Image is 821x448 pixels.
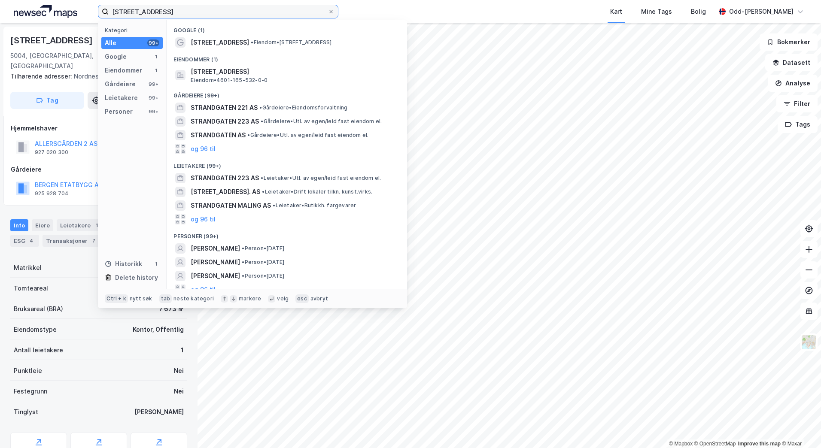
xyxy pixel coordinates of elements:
[10,92,84,109] button: Tag
[147,81,159,88] div: 99+
[14,366,42,376] div: Punktleie
[273,202,275,209] span: •
[134,407,184,417] div: [PERSON_NAME]
[277,295,289,302] div: velg
[251,39,331,46] span: Eiendom • [STREET_ADDRESS]
[191,285,216,295] button: og 96 til
[14,407,38,417] div: Tinglyst
[191,271,240,281] span: [PERSON_NAME]
[152,53,159,60] div: 1
[191,144,216,154] button: og 96 til
[273,202,356,209] span: Leietaker • Butikkh. fargevarer
[10,71,180,82] div: Nordnesbodene 2
[27,236,36,245] div: 4
[14,386,47,397] div: Festegrunn
[109,5,328,18] input: Søk på adresse, matrikkel, gårdeiere, leietakere eller personer
[191,37,249,48] span: [STREET_ADDRESS]
[191,67,397,77] span: [STREET_ADDRESS]
[147,94,159,101] div: 99+
[174,366,184,376] div: Nei
[159,294,172,303] div: tab
[191,103,258,113] span: STRANDGATEN 221 AS
[191,77,268,84] span: Eiendom • 4601-165-532-0-0
[261,118,382,125] span: Gårdeiere • Utl. av egen/leid fast eiendom el.
[191,130,246,140] span: STRANDGATEN AS
[14,283,48,294] div: Tomteareal
[11,164,187,175] div: Gårdeiere
[242,259,244,265] span: •
[105,294,128,303] div: Ctrl + k
[261,175,263,181] span: •
[259,104,347,111] span: Gårdeiere • Eiendomsforvaltning
[247,132,368,139] span: Gårdeiere • Utl. av egen/leid fast eiendom el.
[259,104,262,111] span: •
[105,93,138,103] div: Leietakere
[32,219,53,231] div: Eiere
[261,175,381,182] span: Leietaker • Utl. av egen/leid fast eiendom el.
[167,85,407,101] div: Gårdeiere (99+)
[239,295,261,302] div: markere
[262,188,265,195] span: •
[167,156,407,171] div: Leietakere (99+)
[105,65,142,76] div: Eiendommer
[152,67,159,74] div: 1
[191,243,240,254] span: [PERSON_NAME]
[105,38,116,48] div: Alle
[10,73,74,80] span: Tilhørende adresser:
[641,6,672,17] div: Mine Tags
[191,257,240,267] span: [PERSON_NAME]
[191,173,259,183] span: STRANDGATEN 223 AS
[768,75,818,92] button: Analyse
[669,441,693,447] a: Mapbox
[147,108,159,115] div: 99+
[242,272,244,279] span: •
[776,95,818,112] button: Filter
[242,245,244,251] span: •
[147,39,159,46] div: 99+
[694,441,736,447] a: OpenStreetMap
[159,304,184,314] div: 7 673 ㎡
[262,188,372,195] span: Leietaker • Drift lokaler tilkn. kunst.virks.
[610,6,622,17] div: Kart
[35,149,68,156] div: 927 020 300
[105,259,142,269] div: Historikk
[760,33,818,51] button: Bokmerker
[14,345,63,355] div: Antall leietakere
[133,324,184,335] div: Kontor, Offentlig
[167,49,407,65] div: Eiendommer (1)
[14,324,57,335] div: Eiendomstype
[14,263,42,273] div: Matrikkel
[130,295,152,302] div: nytt søk
[10,235,39,247] div: ESG
[251,39,253,45] span: •
[242,272,284,279] span: Person • [DATE]
[801,334,817,350] img: Z
[729,6,794,17] div: Odd-[PERSON_NAME]
[115,272,158,283] div: Delete history
[295,294,309,303] div: esc
[242,259,284,266] span: Person • [DATE]
[174,386,184,397] div: Nei
[242,245,284,252] span: Person • [DATE]
[691,6,706,17] div: Bolig
[10,51,119,71] div: 5004, [GEOGRAPHIC_DATA], [GEOGRAPHIC_DATA]
[765,54,818,71] button: Datasett
[89,236,98,245] div: 7
[35,190,69,197] div: 925 928 704
[167,226,407,242] div: Personer (99+)
[181,345,184,355] div: 1
[778,116,818,133] button: Tags
[778,407,821,448] div: Kontrollprogram for chat
[10,219,28,231] div: Info
[11,123,187,133] div: Hjemmelshaver
[105,51,127,62] div: Google
[57,219,104,231] div: Leietakere
[92,221,101,230] div: 1
[105,106,133,117] div: Personer
[191,116,259,127] span: STRANDGATEN 223 AS
[105,27,163,33] div: Kategori
[10,33,94,47] div: [STREET_ADDRESS]
[191,214,216,224] button: og 96 til
[167,20,407,36] div: Google (1)
[310,295,328,302] div: avbryt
